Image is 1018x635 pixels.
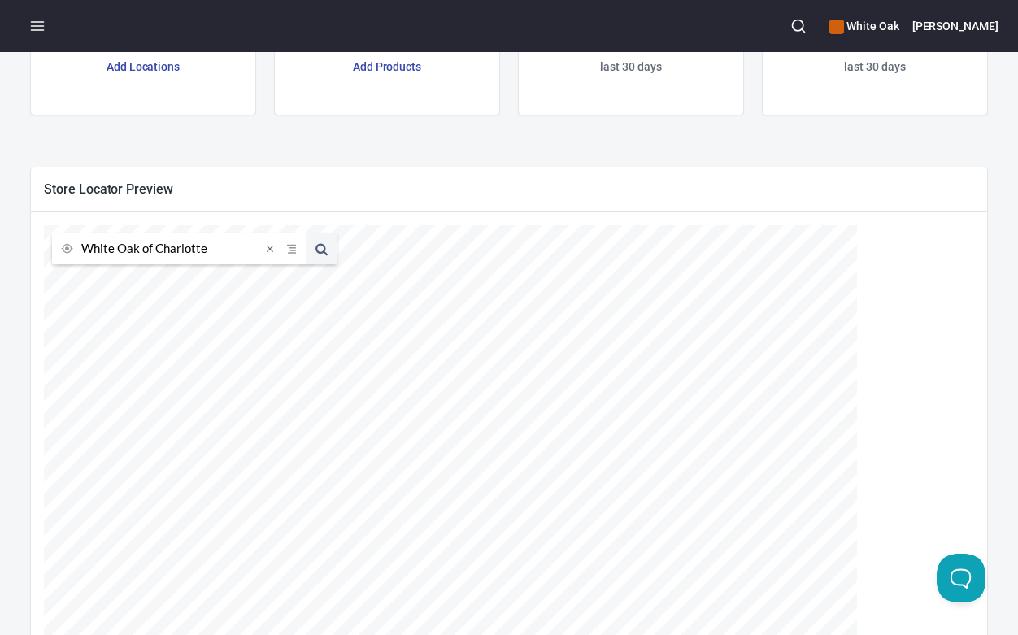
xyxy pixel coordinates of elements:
button: Search [781,8,816,44]
button: color-CE600E [829,20,844,34]
a: Add Products [353,60,421,73]
a: Add Locations [107,60,180,73]
h6: [PERSON_NAME] [912,17,998,35]
h6: White Oak [829,17,899,35]
input: search [81,233,261,264]
h6: last 30 days [600,58,661,76]
div: Manage your apps [829,8,899,44]
span: Store Locator Preview [44,180,974,198]
button: [PERSON_NAME] [912,8,998,44]
iframe: Help Scout Beacon - Open [937,554,985,602]
h6: last 30 days [844,58,905,76]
